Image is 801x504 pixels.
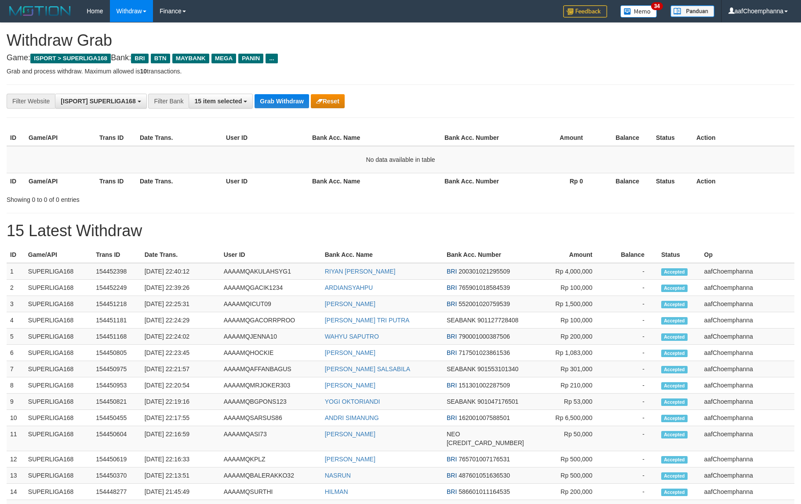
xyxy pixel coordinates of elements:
td: [DATE] 22:21:57 [141,361,220,377]
td: AAAAMQJENNA10 [220,329,321,345]
a: [PERSON_NAME] [325,349,375,356]
td: - [605,296,658,312]
td: aafChoemphanna [701,394,794,410]
th: Status [658,247,701,263]
td: AAAAMQBGPONS123 [220,394,321,410]
span: Accepted [661,366,688,373]
td: - [605,410,658,426]
td: 154450975 [92,361,141,377]
td: AAAAMQAKULAHSYG1 [220,263,321,280]
th: Game/API [25,173,96,189]
td: 9 [7,394,25,410]
span: BRI [447,456,457,463]
span: Accepted [661,317,688,325]
th: Game/API [25,247,92,263]
td: - [605,377,658,394]
a: HILMAN [325,488,348,495]
td: [DATE] 22:17:55 [141,410,220,426]
span: Accepted [661,350,688,357]
img: Feedback.jpg [563,5,607,18]
td: AAAAMQKPLZ [220,451,321,467]
a: [PERSON_NAME] [325,382,375,389]
td: 154450805 [92,345,141,361]
span: BRI [447,472,457,479]
td: Rp 200,000 [528,329,606,345]
td: 154452398 [92,263,141,280]
td: Rp 53,000 [528,394,606,410]
span: BRI [447,382,457,389]
td: 154452249 [92,280,141,296]
td: 7 [7,361,25,377]
td: 8 [7,377,25,394]
span: BRI [447,349,457,356]
span: 34 [651,2,663,10]
td: 6 [7,345,25,361]
td: AAAAMQICUT09 [220,296,321,312]
td: Rp 6,500,000 [528,410,606,426]
td: 154450455 [92,410,141,426]
a: [PERSON_NAME] [325,456,375,463]
td: AAAAMQASI73 [220,426,321,451]
span: Accepted [661,333,688,341]
td: Rp 1,500,000 [528,296,606,312]
div: Filter Bank [148,94,189,109]
td: Rp 210,000 [528,377,606,394]
td: AAAAMQGACIK1234 [220,280,321,296]
a: ANDRI SIMANUNG [325,414,379,421]
td: - [605,345,658,361]
td: SUPERLIGA168 [25,394,92,410]
td: AAAAMQBALERAKKO32 [220,467,321,484]
td: Rp 500,000 [528,451,606,467]
td: aafChoemphanna [701,312,794,329]
td: AAAAMQAFFANBAGUS [220,361,321,377]
td: SUPERLIGA168 [25,296,92,312]
td: aafChoemphanna [701,426,794,451]
td: Rp 200,000 [528,484,606,500]
span: Copy 901127728408 to clipboard [477,317,518,324]
td: 3 [7,296,25,312]
span: Copy 552001020759539 to clipboard [459,300,510,307]
td: - [605,467,658,484]
span: Copy 765901018584539 to clipboard [459,284,510,291]
td: 1 [7,263,25,280]
th: Bank Acc. Number [441,130,512,146]
th: ID [7,173,25,189]
span: Accepted [661,489,688,496]
button: Grab Withdraw [255,94,309,108]
td: [DATE] 22:20:54 [141,377,220,394]
td: [DATE] 22:19:16 [141,394,220,410]
th: Date Trans. [141,247,220,263]
span: BRI [131,54,148,63]
th: Bank Acc. Name [321,247,443,263]
td: SUPERLIGA168 [25,426,92,451]
span: Copy 765701007176531 to clipboard [459,456,510,463]
span: 15 item selected [194,98,242,105]
img: Button%20Memo.svg [620,5,657,18]
a: RIYAN [PERSON_NAME] [325,268,396,275]
td: aafChoemphanna [701,451,794,467]
td: 5 [7,329,25,345]
td: AAAAMQMRJOKER303 [220,377,321,394]
td: 13 [7,467,25,484]
td: - [605,361,658,377]
span: Copy 717501023861536 to clipboard [459,349,510,356]
span: [ISPORT] SUPERLIGA168 [61,98,135,105]
th: Bank Acc. Number [441,173,512,189]
button: 15 item selected [189,94,253,109]
td: Rp 50,000 [528,426,606,451]
button: [ISPORT] SUPERLIGA168 [55,94,146,109]
th: ID [7,247,25,263]
td: - [605,329,658,345]
td: [DATE] 22:25:31 [141,296,220,312]
span: MEGA [211,54,237,63]
td: SUPERLIGA168 [25,312,92,329]
span: MAYBANK [172,54,209,63]
td: 154450370 [92,467,141,484]
th: Trans ID [96,173,136,189]
td: - [605,280,658,296]
td: SUPERLIGA168 [25,410,92,426]
td: aafChoemphanna [701,410,794,426]
h1: Withdraw Grab [7,32,794,49]
td: aafChoemphanna [701,361,794,377]
th: User ID [222,173,309,189]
